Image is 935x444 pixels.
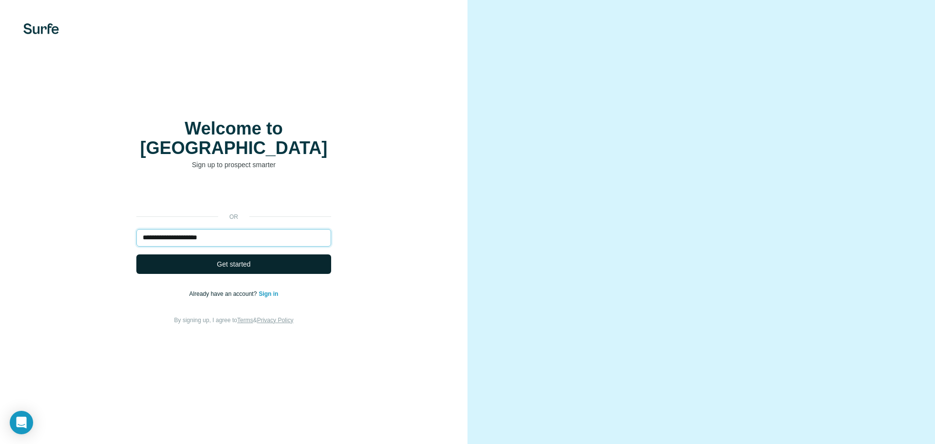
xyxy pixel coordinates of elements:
p: Sign up to prospect smarter [136,160,331,170]
a: Sign in [259,290,278,297]
span: By signing up, I agree to & [174,317,294,324]
a: Privacy Policy [257,317,294,324]
span: Get started [217,259,250,269]
iframe: Przycisk Zaloguj się przez Google [131,184,336,206]
h1: Welcome to [GEOGRAPHIC_DATA] [136,119,331,158]
div: Open Intercom Messenger [10,411,33,434]
p: or [218,212,249,221]
button: Get started [136,254,331,274]
img: Surfe's logo [23,23,59,34]
span: Already have an account? [189,290,259,297]
a: Terms [237,317,253,324]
